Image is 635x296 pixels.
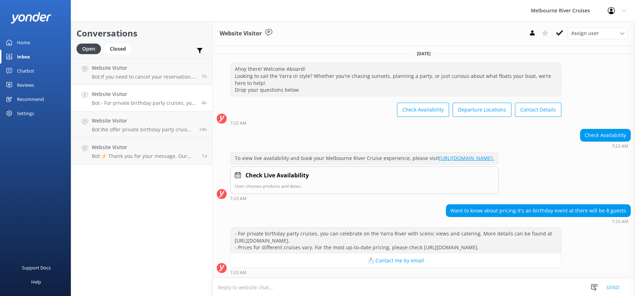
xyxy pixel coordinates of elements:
[92,143,197,151] h4: Website Visitor
[453,103,511,117] button: Departure Locations
[230,121,246,125] strong: 7:22 AM
[220,29,262,38] h3: Website Visitor
[439,155,494,161] a: [URL][DOMAIN_NAME].
[104,45,135,52] a: Closed
[92,126,194,133] p: Bot: We offer private birthday party cruises for all ages on the Yarra River. You can enjoy sceni...
[231,63,561,96] div: Ahoy there! Welcome Aboard! Looking to sail the Yarra in style? Whether you're chasing sunsets, p...
[231,254,561,268] button: 📩 Contact me by email
[17,35,30,50] div: Home
[515,103,561,117] button: Contact Details
[245,171,309,180] h4: Check Live Availability
[76,44,101,54] div: Open
[104,44,131,54] div: Closed
[202,73,207,79] span: Sep 11 2025 10:38am (UTC +10:00) Australia/Sydney
[92,100,196,106] p: Bot: - For private birthday party cruises, you can celebrate on the Yarra River with scenic views...
[17,64,34,78] div: Chatbot
[568,28,628,39] div: Assign User
[71,112,212,138] a: Website VisitorBot:We offer private birthday party cruises for all ages on the Yarra River. You c...
[31,275,41,289] div: Help
[22,261,51,275] div: Support Docs
[199,126,207,132] span: Sep 10 2025 09:16pm (UTC +10:00) Australia/Sydney
[92,74,196,80] p: Bot: If you need to cancel your reservation, please contact our team at [PHONE_NUMBER] or email [...
[231,228,561,254] div: - For private birthday party cruises, you can celebrate on the Yarra River with scenic views and ...
[71,85,212,112] a: Website VisitorBot:- For private birthday party cruises, you can celebrate on the Yarra River wit...
[71,58,212,85] a: Website VisitorBot:If you need to cancel your reservation, please contact our team at [PHONE_NUMB...
[612,220,628,224] strong: 7:23 AM
[446,205,630,217] div: Want to know about pricing it's an birthday event at there will be 8 guests
[230,196,499,201] div: Sep 11 2025 07:23am (UTC +10:00) Australia/Sydney
[230,120,561,125] div: Sep 11 2025 07:22am (UTC +10:00) Australia/Sydney
[202,153,207,159] span: Sep 10 2025 06:23am (UTC +10:00) Australia/Sydney
[17,78,34,92] div: Reviews
[231,152,498,164] div: To view live availability and book your Melbourne River Cruise experience, please visit
[17,106,34,120] div: Settings
[413,51,435,57] span: [DATE]
[397,103,449,117] button: Check Availability
[17,50,30,64] div: Inbox
[76,45,104,52] a: Open
[571,29,599,37] span: Assign user
[202,100,207,106] span: Sep 11 2025 07:23am (UTC +10:00) Australia/Sydney
[92,90,196,98] h4: Website Visitor
[76,27,207,40] h2: Conversations
[92,153,197,159] p: Bot: ⚡ Thank you for your message. Our office hours are Mon - Fri 9.30am - 5pm. We'll get back to...
[235,183,494,189] p: User chooses products and dates.
[71,138,212,165] a: Website VisitorBot:⚡ Thank you for your message. Our office hours are Mon - Fri 9.30am - 5pm. We'...
[230,197,246,201] strong: 7:23 AM
[92,117,194,125] h4: Website Visitor
[446,219,631,224] div: Sep 11 2025 07:23am (UTC +10:00) Australia/Sydney
[11,12,51,24] img: yonder-white-logo.png
[17,92,44,106] div: Recommend
[580,129,630,141] div: Check Availability
[230,271,246,275] strong: 7:23 AM
[580,143,631,148] div: Sep 11 2025 07:23am (UTC +10:00) Australia/Sydney
[92,64,196,72] h4: Website Visitor
[230,270,561,275] div: Sep 11 2025 07:23am (UTC +10:00) Australia/Sydney
[612,144,628,148] strong: 7:23 AM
